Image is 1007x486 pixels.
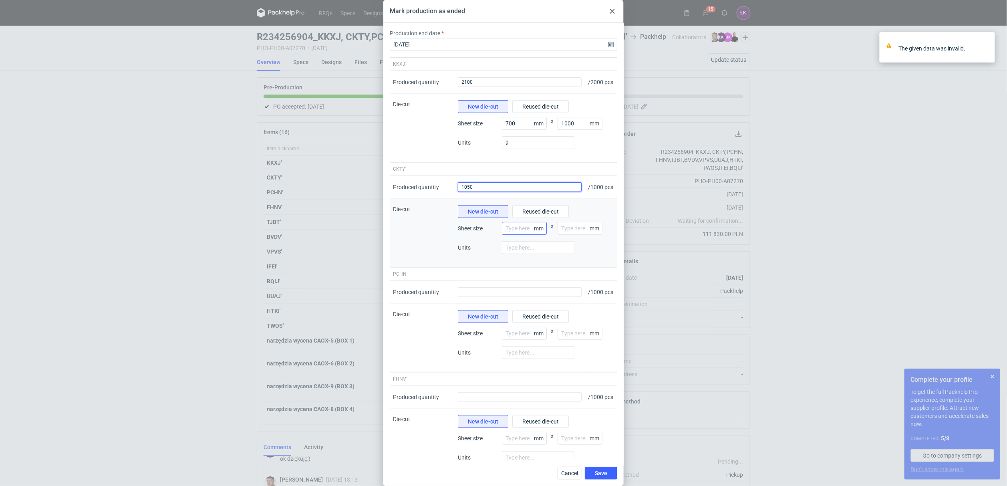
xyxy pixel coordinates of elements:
span: Sheet size [458,329,498,337]
input: Type here... [502,117,547,130]
input: Type here... [502,346,574,359]
button: Reused die-cut [512,415,569,428]
input: Type here... [502,136,574,149]
input: Type here... [502,241,574,254]
p: mm [534,330,547,337]
span: Reused die-cut [522,209,559,214]
span: Cancel [561,470,578,476]
p: mm [590,435,602,442]
label: Production end date [390,29,440,37]
p: mm [534,120,547,127]
div: Produced quantity [393,288,439,296]
input: Type here... [502,222,547,235]
span: New die-cut [468,419,498,424]
span: Save [595,470,607,476]
span: Reused die-cut [522,314,559,319]
span: Units [458,349,498,357]
span: Units [458,244,498,252]
div: / 1000 pcs [585,386,617,409]
span: CKTY' [393,166,406,172]
input: Type here... [558,327,602,340]
div: Produced quantity [393,78,439,86]
input: Type here... [502,451,574,464]
input: Type here... [558,117,602,130]
input: Type here... [502,432,547,445]
div: Mark production as ended [390,7,465,16]
div: / 1000 pcs [585,176,617,199]
p: mm [534,435,547,442]
button: Reused die-cut [512,100,569,113]
button: New die-cut [458,415,508,428]
span: KKXJ' [393,61,406,67]
button: New die-cut [458,205,508,218]
input: Type here... [502,327,547,340]
button: close [983,44,989,52]
input: Type here... [558,432,602,445]
span: x [551,222,554,241]
span: x [551,432,554,451]
div: Die-cut [390,304,455,372]
span: Sheet size [458,434,498,442]
button: Reused die-cut [512,310,569,323]
span: Sheet size [458,224,498,232]
span: New die-cut [468,209,498,214]
div: Die-cut [390,409,455,477]
button: Cancel [558,467,582,480]
span: PCHN' [393,271,407,277]
div: Die-cut [390,94,455,162]
div: Produced quantity [393,183,439,191]
span: FHNV' [393,376,407,382]
div: Die-cut [390,199,455,267]
span: x [551,117,554,136]
p: mm [534,225,547,232]
div: Produced quantity [393,393,439,401]
span: New die-cut [468,314,498,319]
button: New die-cut [458,310,508,323]
span: Sheet size [458,119,498,127]
div: / 2000 pcs [585,71,617,94]
p: mm [590,120,602,127]
button: New die-cut [458,100,508,113]
button: Reused die-cut [512,205,569,218]
p: mm [590,330,602,337]
span: New die-cut [468,104,498,109]
input: Type here... [558,222,602,235]
p: mm [590,225,602,232]
button: Save [585,467,617,480]
span: Units [458,139,498,147]
div: / 1000 pcs [585,281,617,304]
div: The given data was invalid. [899,44,983,52]
span: Reused die-cut [522,419,559,424]
span: x [551,327,554,346]
span: Units [458,454,498,462]
span: Reused die-cut [522,104,559,109]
